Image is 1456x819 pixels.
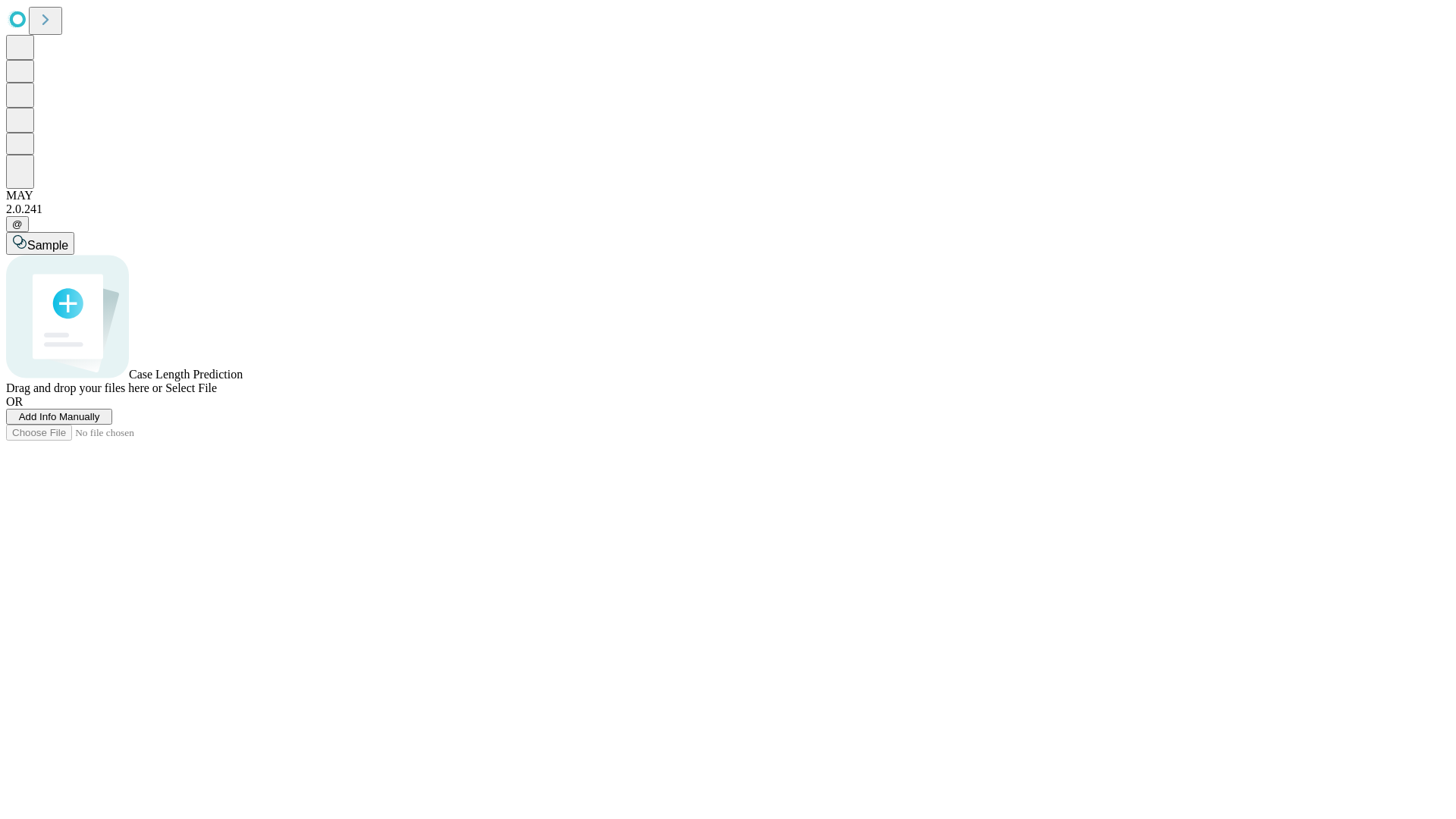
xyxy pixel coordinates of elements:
span: OR [6,395,23,408]
span: Drag and drop your files here or [6,381,162,394]
span: Sample [27,239,68,252]
button: Add Info Manually [6,409,112,425]
button: @ [6,216,29,232]
div: MAY [6,189,1450,202]
span: @ [12,218,23,230]
span: Case Length Prediction [129,368,243,381]
span: Add Info Manually [19,411,100,422]
div: 2.0.241 [6,202,1450,216]
span: Select File [165,381,217,394]
button: Sample [6,232,74,255]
